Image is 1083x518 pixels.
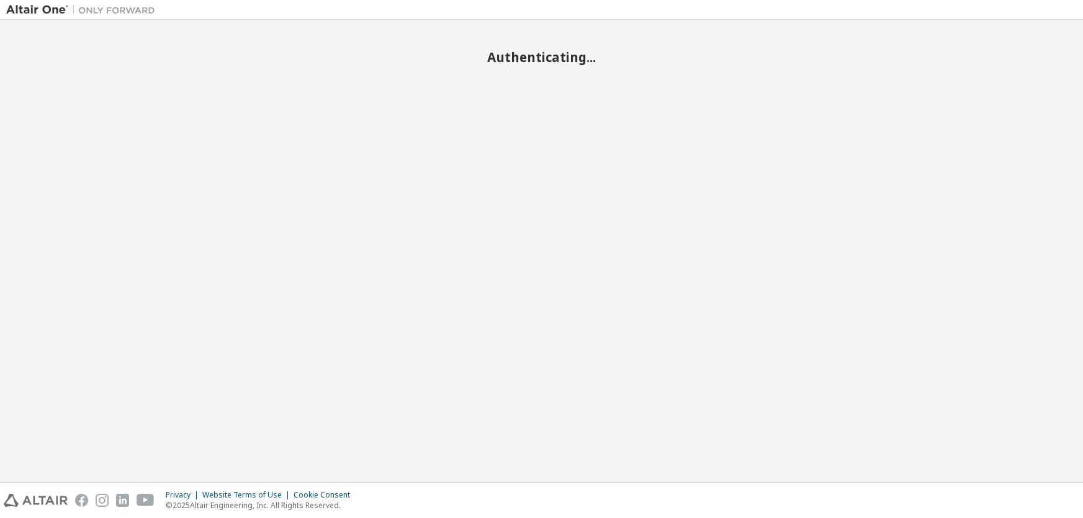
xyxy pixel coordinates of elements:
[202,490,294,500] div: Website Terms of Use
[137,494,155,507] img: youtube.svg
[96,494,109,507] img: instagram.svg
[75,494,88,507] img: facebook.svg
[166,490,202,500] div: Privacy
[294,490,357,500] div: Cookie Consent
[166,500,357,511] p: © 2025 Altair Engineering, Inc. All Rights Reserved.
[116,494,129,507] img: linkedin.svg
[6,4,161,16] img: Altair One
[4,494,68,507] img: altair_logo.svg
[6,49,1077,65] h2: Authenticating...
